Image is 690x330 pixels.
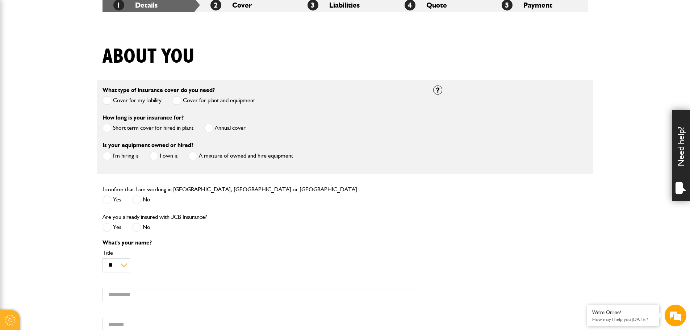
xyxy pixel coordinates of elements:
label: Cover for my liability [103,96,162,105]
label: I'm hiring it [103,151,138,160]
h1: About you [103,45,195,69]
label: Are you already insured with JCB Insurance? [103,214,207,220]
div: Need help? [672,110,690,201]
label: How long is your insurance for? [103,115,184,121]
p: How may I help you today? [592,317,654,322]
label: Yes [103,195,121,204]
p: What's your name? [103,240,422,246]
label: I own it [149,151,177,160]
label: A mixture of owned and hire equipment [188,151,293,160]
label: Annual cover [204,124,246,133]
label: I confirm that I am working in [GEOGRAPHIC_DATA], [GEOGRAPHIC_DATA] or [GEOGRAPHIC_DATA] [103,187,357,192]
label: No [132,195,150,204]
label: Short term cover for hired in plant [103,124,193,133]
div: We're Online! [592,309,654,316]
label: No [132,223,150,232]
label: What type of insurance cover do you need? [103,87,215,93]
label: Yes [103,223,121,232]
label: Cover for plant and equipment [172,96,255,105]
label: Is your equipment owned or hired? [103,142,193,148]
label: Title [103,250,422,256]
